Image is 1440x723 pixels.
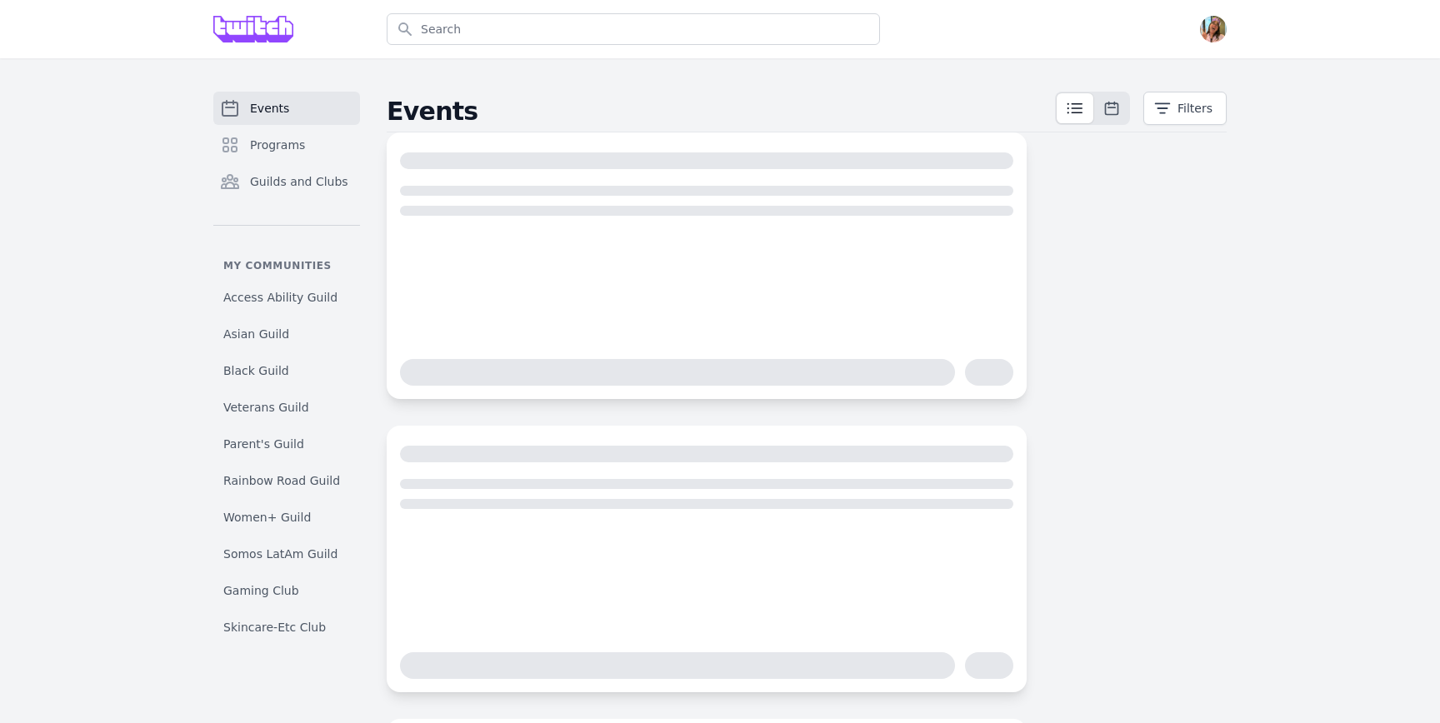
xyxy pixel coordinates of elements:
span: Guilds and Clubs [250,173,348,190]
span: Access Ability Guild [223,289,337,306]
a: Veterans Guild [213,392,360,422]
span: Parent's Guild [223,436,304,452]
span: Skincare-Etc Club [223,619,326,636]
a: Asian Guild [213,319,360,349]
a: Skincare-Etc Club [213,612,360,642]
span: Programs [250,137,305,153]
a: Events [213,92,360,125]
span: Black Guild [223,362,289,379]
span: Somos LatAm Guild [223,546,337,562]
span: Events [250,100,289,117]
nav: Sidebar [213,92,360,631]
a: Somos LatAm Guild [213,539,360,569]
a: Guilds and Clubs [213,165,360,198]
span: Gaming Club [223,582,299,599]
a: Women+ Guild [213,502,360,532]
p: My communities [213,259,360,272]
img: Grove [213,16,293,42]
span: Asian Guild [223,326,289,342]
a: Access Ability Guild [213,282,360,312]
span: Women+ Guild [223,509,311,526]
a: Parent's Guild [213,429,360,459]
a: Programs [213,128,360,162]
a: Rainbow Road Guild [213,466,360,496]
a: Black Guild [213,356,360,386]
a: Gaming Club [213,576,360,606]
h2: Events [387,97,1055,127]
span: Veterans Guild [223,399,309,416]
input: Search [387,13,880,45]
span: Rainbow Road Guild [223,472,340,489]
button: Filters [1143,92,1227,125]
